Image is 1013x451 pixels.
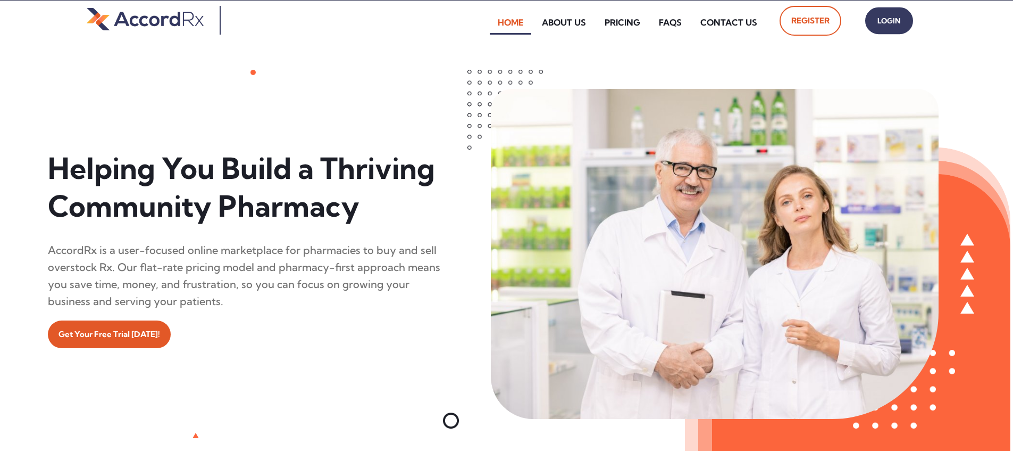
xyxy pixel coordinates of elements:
a: Home [490,10,531,35]
span: Get Your Free Trial [DATE]! [58,326,160,343]
a: About Us [534,10,594,35]
span: Register [791,12,830,29]
div: AccordRx is a user-focused online marketplace for pharmacies to buy and sell overstock Rx. Our fl... [48,242,443,310]
a: Login [865,7,913,35]
a: Contact Us [692,10,765,35]
h1: Helping You Build a Thriving Community Pharmacy [48,150,443,226]
a: Get Your Free Trial [DATE]! [48,321,171,348]
span: Login [876,13,902,29]
a: Pricing [597,10,648,35]
a: FAQs [651,10,690,35]
img: default-logo [87,6,204,32]
a: Register [780,6,841,36]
